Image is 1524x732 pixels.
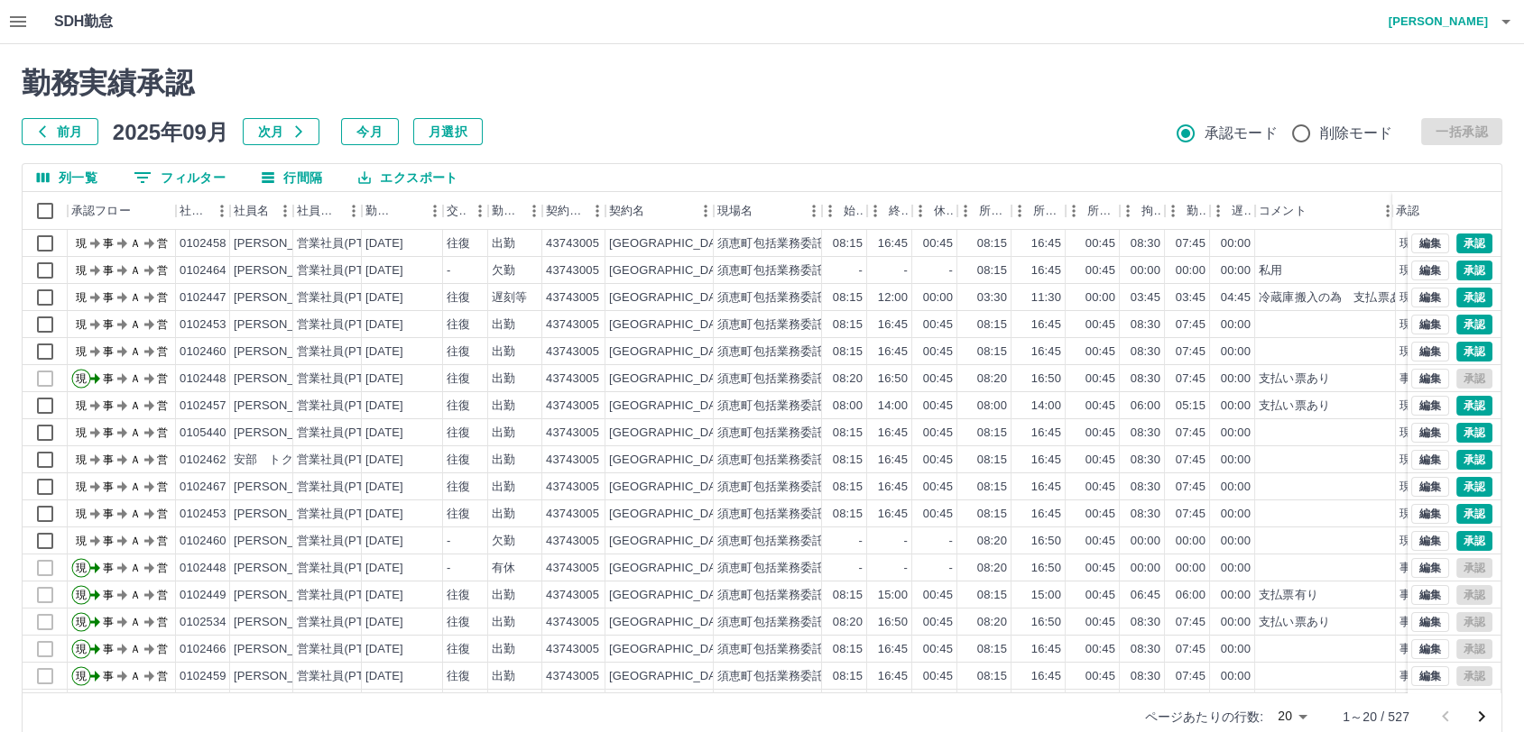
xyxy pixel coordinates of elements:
[293,192,362,230] div: 社員区分
[833,289,863,307] div: 08:15
[609,235,734,252] div: [GEOGRAPHIC_DATA]
[1259,289,1413,307] div: 冷蔵庫搬入の為 支払票あり
[717,316,943,334] div: 須恵町包括業務委託（小中学校支援業務）
[1411,558,1449,578] button: 編集
[977,398,1007,415] div: 08:00
[605,192,714,230] div: 契約名
[413,118,483,145] button: 月選択
[1456,315,1492,334] button: 承認
[822,192,867,230] div: 始業
[1165,192,1210,230] div: 勤務
[103,237,114,250] text: 事
[546,235,599,252] div: 43743005
[1374,197,1401,224] button: メニュー
[979,192,1008,230] div: 所定開始
[1221,371,1251,388] div: 00:00
[272,197,299,224] button: メニュー
[365,398,403,415] div: [DATE]
[546,316,599,334] div: 43743005
[208,197,236,224] button: メニュー
[130,264,141,277] text: Ａ
[297,192,340,230] div: 社員区分
[1411,423,1449,443] button: 編集
[833,343,863,361] div: 08:15
[1456,288,1492,307] button: 承認
[365,452,403,469] div: [DATE]
[297,452,392,469] div: 営業社員(PT契約)
[76,345,87,358] text: 現
[176,192,230,230] div: 社員番号
[157,345,168,358] text: 営
[365,316,403,334] div: [DATE]
[977,452,1007,469] div: 08:15
[1176,235,1205,252] div: 07:45
[717,289,943,307] div: 須恵町包括業務委託（小中学校支援業務）
[1187,192,1206,230] div: 勤務
[157,318,168,331] text: 営
[1085,316,1115,334] div: 00:45
[1031,262,1061,279] div: 16:45
[180,343,226,361] div: 0102460
[609,192,644,230] div: 契約名
[1221,289,1251,307] div: 04:45
[76,426,87,439] text: 現
[365,343,403,361] div: [DATE]
[157,264,168,277] text: 営
[1031,425,1061,442] div: 16:45
[833,316,863,334] div: 08:15
[1085,289,1115,307] div: 00:00
[833,425,863,442] div: 08:15
[1399,371,1494,388] div: 事務担当者承認待
[1031,371,1061,388] div: 16:50
[1411,477,1449,497] button: 編集
[692,197,719,224] button: メニュー
[488,192,542,230] div: 勤務区分
[1411,450,1449,470] button: 編集
[1411,288,1449,307] button: 編集
[492,192,521,230] div: 勤務区分
[365,425,403,442] div: [DATE]
[717,343,943,361] div: 須恵町包括業務委託（小中学校支援業務）
[180,371,226,388] div: 0102448
[492,398,515,415] div: 出勤
[717,192,753,230] div: 現場名
[546,452,599,469] div: 43743005
[800,197,827,224] button: メニュー
[714,192,822,230] div: 現場名
[130,237,141,250] text: Ａ
[1232,192,1252,230] div: 遅刻等
[1411,531,1449,551] button: 編集
[949,262,953,279] div: -
[521,197,548,224] button: メニュー
[492,343,515,361] div: 出勤
[904,262,908,279] div: -
[234,452,293,469] div: 安部 トク
[609,425,734,442] div: [GEOGRAPHIC_DATA]
[103,426,114,439] text: 事
[1031,316,1061,334] div: 16:45
[923,289,953,307] div: 00:00
[1396,192,1419,230] div: 承認
[977,289,1007,307] div: 03:30
[1031,343,1061,361] div: 16:45
[76,318,87,331] text: 現
[180,192,208,230] div: 社員番号
[130,345,141,358] text: Ａ
[297,235,392,252] div: 営業社員(PT契約)
[609,316,734,334] div: [GEOGRAPHIC_DATA]
[1087,192,1116,230] div: 所定休憩
[76,399,87,412] text: 現
[1221,262,1251,279] div: 00:00
[1210,192,1255,230] div: 遅刻等
[717,262,943,279] div: 須恵町包括業務委託（小中学校支援業務）
[1259,371,1330,388] div: 支払い票あり
[1131,262,1160,279] div: 00:00
[977,343,1007,361] div: 08:15
[1399,262,1494,279] div: 現場責任者承認待
[934,192,954,230] div: 休憩
[1411,504,1449,524] button: 編集
[1456,450,1492,470] button: 承認
[1085,452,1115,469] div: 00:45
[1205,123,1278,144] span: 承認モード
[717,398,943,415] div: 須恵町包括業務委託（小中学校支援業務）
